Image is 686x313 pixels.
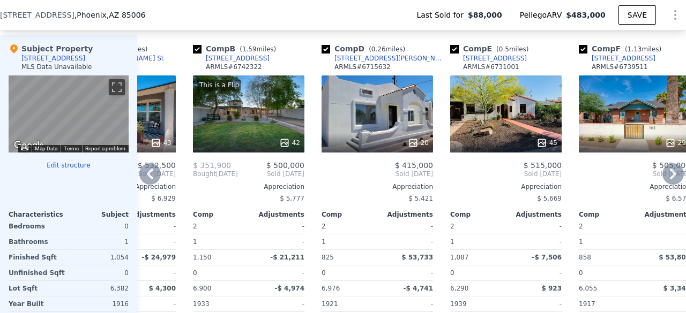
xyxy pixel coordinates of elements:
div: 1916 [71,296,129,311]
span: -$ 7,506 [532,254,562,261]
span: 2 [193,223,197,230]
span: 825 [322,254,334,261]
div: - [122,219,176,234]
div: - [379,219,433,234]
span: $ 5,421 [408,195,433,202]
div: [DATE] [193,170,238,178]
div: 6,382 [71,281,129,296]
div: Comp B [193,43,280,54]
div: - [251,219,304,234]
div: Comp [322,210,377,219]
div: Adjustments [120,210,176,219]
div: [STREET_ADDRESS] [592,54,655,63]
span: $483,000 [566,11,606,19]
span: Bought [193,170,216,178]
span: , Phoenix [74,10,146,20]
div: ARMLS # 6742322 [206,63,262,71]
span: $ 532,500 [138,161,176,170]
div: Bedrooms [9,219,66,234]
div: Street View [9,75,129,152]
div: Year Built [9,296,66,311]
div: Comp [193,210,249,219]
span: -$ 4,974 [275,285,304,292]
div: 1 [193,234,247,249]
div: - [251,296,304,311]
span: $ 6,929 [151,195,176,202]
span: $ 500,000 [266,161,304,170]
div: MLS Data Unavailable [21,63,92,71]
span: -$ 21,211 [270,254,304,261]
a: [STREET_ADDRESS][PERSON_NAME] [322,54,446,63]
div: Subject [69,210,129,219]
span: 1.13 [628,45,642,53]
span: Last Sold for [416,10,468,20]
div: 1933 [193,296,247,311]
div: 20 [408,138,429,148]
div: Comp D [322,43,409,54]
div: - [122,296,176,311]
div: Adjustments [377,210,433,219]
span: 0 [450,269,454,277]
button: Edit structure [9,161,129,170]
span: $ 53,733 [401,254,433,261]
button: Show Options [665,4,686,26]
span: Pellego ARV [520,10,566,20]
div: - [379,234,433,249]
span: 2 [579,223,583,230]
div: Comp F [579,43,666,54]
span: 6,976 [322,285,340,292]
a: Terms (opens in new tab) [64,146,79,151]
div: - [379,265,433,280]
div: Adjustments [506,210,562,219]
div: Bathrooms [9,234,66,249]
span: $ 415,000 [395,161,433,170]
div: 1 [579,234,632,249]
span: -$ 24,979 [141,254,176,261]
div: Appreciation [322,182,433,191]
span: 0 [579,269,583,277]
div: ARMLS # 6731001 [463,63,519,71]
span: 0.5 [499,45,509,53]
div: Unfinished Sqft [9,265,66,280]
div: 1,054 [71,250,129,265]
div: 42 [279,138,300,148]
div: - [508,265,562,280]
span: 1,087 [450,254,468,261]
span: 0 [322,269,326,277]
div: Comp [579,210,635,219]
span: $ 515,000 [524,161,562,170]
span: Sold [DATE] [450,170,562,178]
div: Adjustments [249,210,304,219]
button: SAVE [618,5,656,25]
div: Comp [450,210,506,219]
div: 1 [322,234,375,249]
div: [STREET_ADDRESS] [21,54,85,63]
a: Report a problem [85,146,125,151]
div: - [122,265,176,280]
span: $ 5,777 [280,195,304,202]
button: Map Data [35,145,57,152]
span: $ 923 [541,285,562,292]
span: 1.59 [242,45,257,53]
span: ( miles) [492,45,533,53]
div: 1 [450,234,504,249]
div: 0 [71,265,129,280]
span: 6,900 [193,285,211,292]
div: - [508,234,562,249]
div: Characteristics [9,210,69,219]
span: Sold [DATE] [238,170,304,178]
div: [STREET_ADDRESS] [463,54,527,63]
div: 1 [71,234,129,249]
span: Sold [DATE] [322,170,433,178]
button: Keyboard shortcuts [21,146,28,150]
div: 1921 [322,296,375,311]
div: 29 [665,138,686,148]
div: ARMLS # 6715632 [334,63,391,71]
div: Subject Property [9,43,93,54]
img: Google [11,139,47,152]
span: 6,055 [579,285,597,292]
span: 2 [322,223,326,230]
div: 1939 [450,296,504,311]
div: Finished Sqft [9,250,66,265]
span: 0 [193,269,197,277]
